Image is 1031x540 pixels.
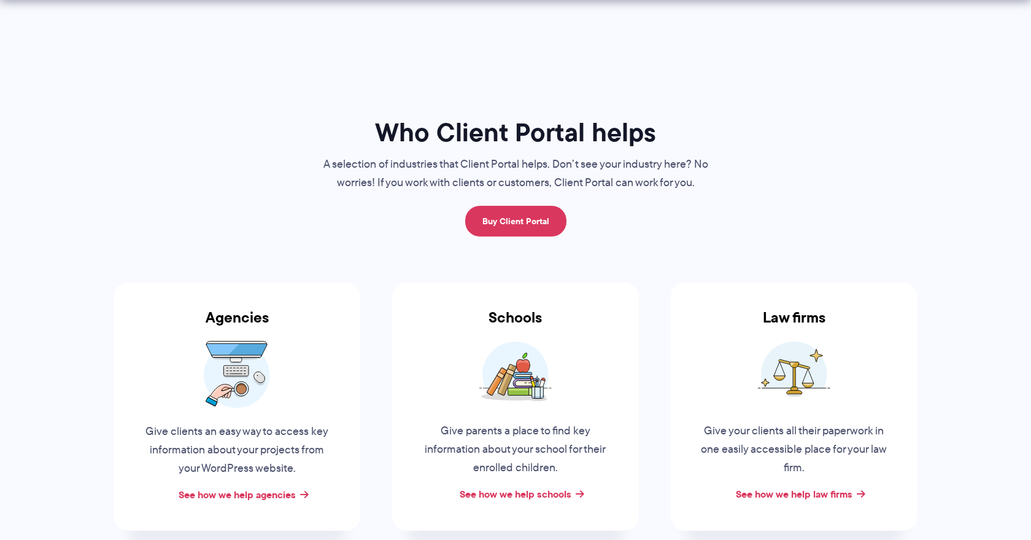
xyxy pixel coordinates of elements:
[392,309,639,341] h3: Schools
[179,487,296,502] a: See how we help agencies
[144,423,330,478] p: Give clients an easy way to access key information about your projects from your WordPress website.
[310,116,721,149] h1: Who Client Portal helps
[460,487,571,501] a: See how we help schools
[114,309,360,341] h3: Agencies
[310,155,721,192] p: A selection of industries that Client Portal helps. Don’t see your industry here? No worries! If ...
[465,206,566,237] a: Buy Client Portal
[671,309,917,341] h3: Law firms
[701,422,887,477] p: Give your clients all their paperwork in one easily accessible place for your law firm.
[736,487,852,501] a: See how we help law firms
[422,422,609,477] p: Give parents a place to find key information about your school for their enrolled children.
